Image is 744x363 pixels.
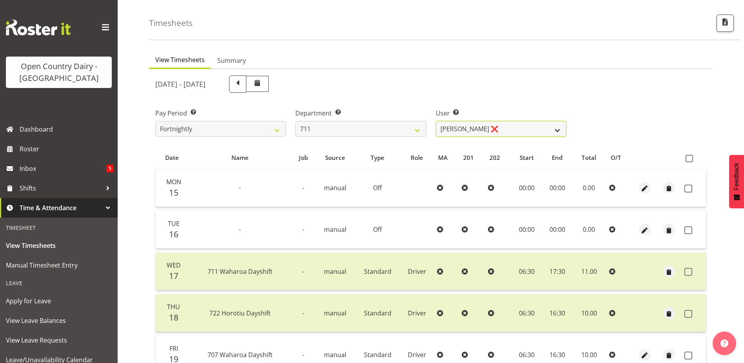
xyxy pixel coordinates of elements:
span: View Leave Balances [6,315,112,326]
span: Source [325,153,345,162]
td: 0.00 [572,169,606,207]
span: - [302,183,304,192]
span: 17 [169,270,178,281]
td: Off [355,169,400,207]
button: Feedback - Show survey [729,155,744,208]
span: 707 Waharoa Dayshift [207,350,273,359]
span: Total [582,153,596,162]
td: Off [355,211,400,249]
a: Apply for Leave [2,291,116,311]
img: Rosterit website logo [6,20,71,35]
span: 5 [106,165,114,172]
span: - [302,267,304,276]
td: 06:30 [511,294,542,332]
span: Driver [408,267,426,276]
span: - [239,225,241,234]
h4: Timesheets [149,18,193,27]
span: View Leave Requests [6,334,112,346]
span: Driver [408,309,426,317]
span: View Timesheets [6,240,112,251]
span: MA [438,153,447,162]
span: Job [299,153,308,162]
span: manual [324,267,346,276]
td: 00:00 [511,169,542,207]
td: 00:00 [511,211,542,249]
label: Department [295,108,426,118]
div: Timesheet [2,220,116,236]
span: 16 [169,229,178,240]
span: - [302,309,304,317]
span: manual [324,225,346,234]
span: Roster [20,143,114,155]
td: 17:30 [542,253,572,290]
a: View Timesheets [2,236,116,255]
h5: [DATE] - [DATE] [155,80,206,88]
td: 00:00 [542,169,572,207]
span: Apply for Leave [6,295,112,307]
span: End [552,153,562,162]
span: Summary [217,56,246,65]
td: Standard [355,253,400,290]
span: - [302,225,304,234]
span: 711 Waharoa Dayshift [207,267,273,276]
span: manual [324,350,346,359]
span: 201 [463,153,474,162]
td: Standard [355,294,400,332]
td: 16:30 [542,294,572,332]
span: Type [371,153,384,162]
span: Dashboard [20,123,114,135]
span: Role [411,153,423,162]
span: Feedback [733,163,740,190]
a: Manual Timesheet Entry [2,255,116,275]
a: View Leave Balances [2,311,116,330]
span: Shifts [20,182,102,194]
img: help-xxl-2.png [720,339,728,347]
td: 00:00 [542,211,572,249]
span: manual [324,183,346,192]
div: Open Country Dairy - [GEOGRAPHIC_DATA] [14,60,104,84]
span: 722 Horotiu Dayshift [209,309,271,317]
td: 11.00 [572,253,606,290]
span: Driver [408,350,426,359]
span: Wed [167,261,181,269]
span: Fri [169,344,178,353]
span: manual [324,309,346,317]
span: Name [231,153,249,162]
span: Tue [168,219,180,228]
span: - [239,183,241,192]
div: Leave [2,275,116,291]
span: View Timesheets [155,55,205,64]
span: Time & Attendance [20,202,102,214]
span: O/T [611,153,621,162]
label: Pay Period [155,108,286,118]
a: View Leave Requests [2,330,116,350]
span: - [302,350,304,359]
td: 10.00 [572,294,606,332]
label: User [436,108,566,118]
span: 18 [169,312,178,323]
span: Mon [166,178,181,186]
span: Inbox [20,163,106,174]
span: Date [165,153,179,162]
span: 15 [169,187,178,198]
span: Start [520,153,534,162]
span: Manual Timesheet Entry [6,259,112,271]
button: Export CSV [717,15,734,32]
span: Thu [167,302,180,311]
td: 06:30 [511,253,542,290]
td: 0.00 [572,211,606,249]
span: 202 [489,153,500,162]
